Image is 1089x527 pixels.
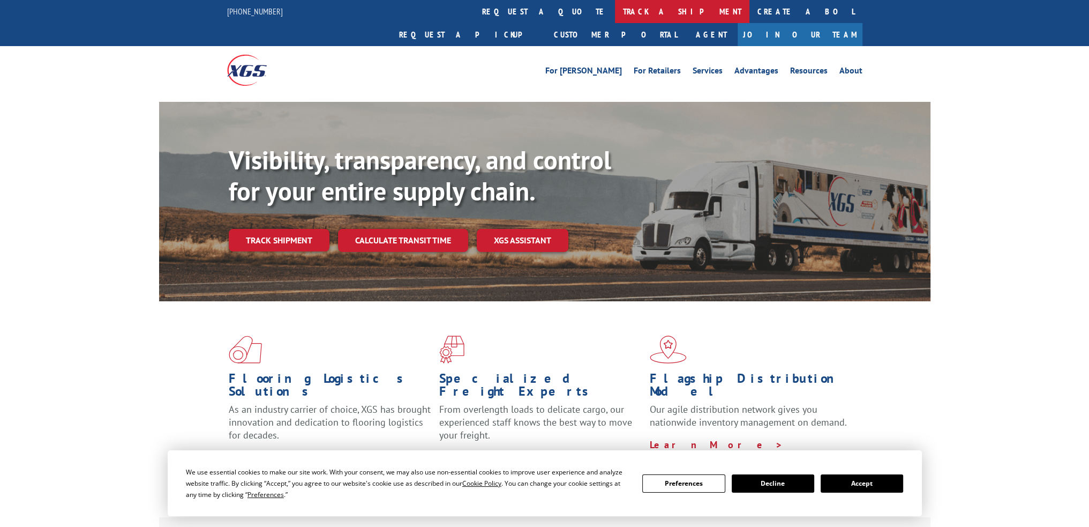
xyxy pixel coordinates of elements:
span: As an industry carrier of choice, XGS has brought innovation and dedication to flooring logistics... [229,403,431,441]
span: Preferences [247,490,284,499]
img: xgs-icon-focused-on-flooring-red [439,336,464,363]
span: Our agile distribution network gives you nationwide inventory management on demand. [650,403,847,428]
a: Advantages [734,66,778,78]
a: Calculate transit time [338,229,468,252]
span: Cookie Policy [462,479,501,488]
h1: Flagship Distribution Model [650,372,852,403]
button: Preferences [642,474,725,493]
a: Request a pickup [391,23,546,46]
h1: Specialized Freight Experts [439,372,642,403]
a: [PHONE_NUMBER] [227,6,283,17]
a: Services [693,66,723,78]
a: Join Our Team [738,23,862,46]
img: xgs-icon-flagship-distribution-model-red [650,336,687,363]
div: Cookie Consent Prompt [168,450,922,516]
a: XGS ASSISTANT [477,229,568,252]
p: From overlength loads to delicate cargo, our experienced staff knows the best way to move your fr... [439,403,642,451]
button: Decline [732,474,814,493]
div: We use essential cookies to make our site work. With your consent, we may also use non-essential ... [186,466,629,500]
img: xgs-icon-total-supply-chain-intelligence-red [229,336,262,363]
a: For [PERSON_NAME] [545,66,622,78]
a: About [839,66,862,78]
b: Visibility, transparency, and control for your entire supply chain. [229,143,611,207]
a: Learn More > [650,439,783,451]
h1: Flooring Logistics Solutions [229,372,431,403]
a: Agent [685,23,738,46]
a: Customer Portal [546,23,685,46]
a: For Retailers [634,66,681,78]
a: Resources [790,66,828,78]
button: Accept [821,474,903,493]
a: Track shipment [229,229,329,251]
